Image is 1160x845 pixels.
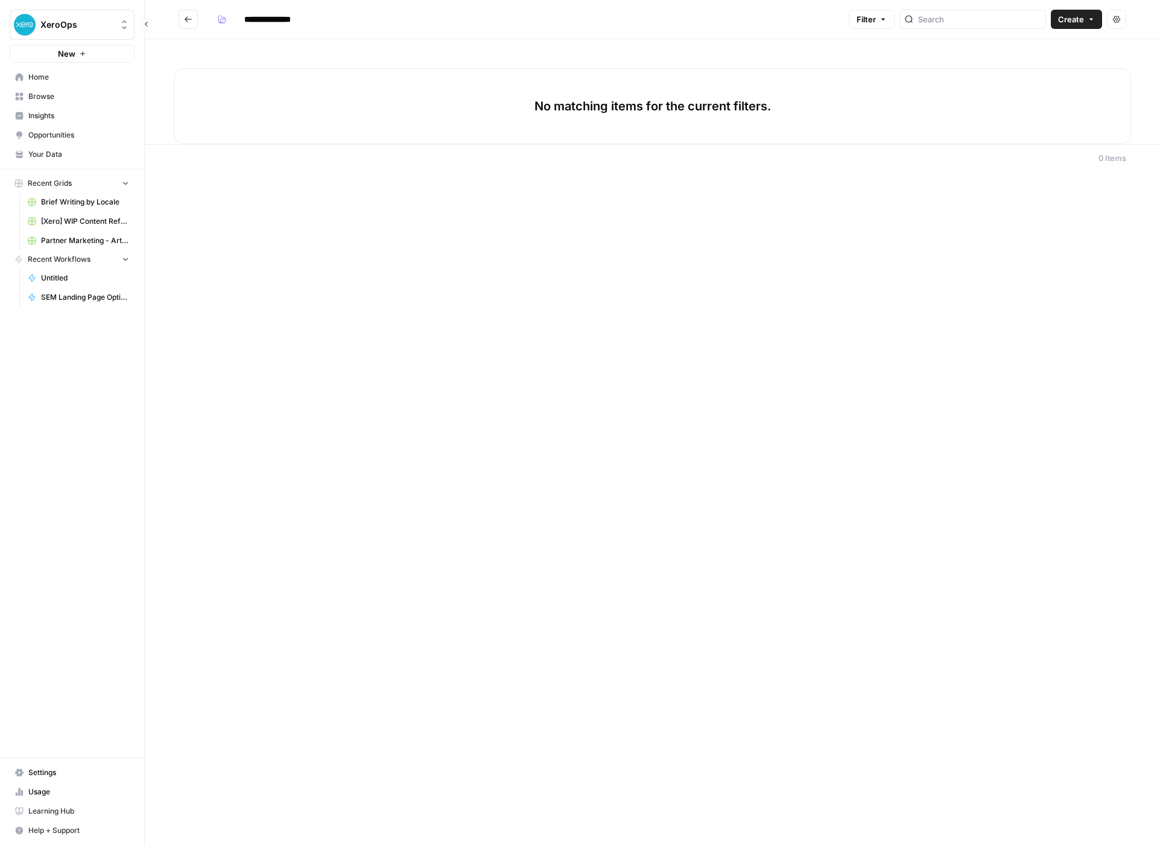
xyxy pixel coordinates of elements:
span: Settings [28,767,129,778]
a: Learning Hub [10,802,135,821]
span: Opportunities [28,130,129,141]
button: Recent Grids [10,174,135,192]
p: No matching items for the current filters. [534,98,771,115]
span: Learning Hub [28,806,129,817]
button: Recent Workflows [10,250,135,268]
a: Untitled [22,268,135,288]
span: Partner Marketing - Article Teaser from Gated Guide [41,235,129,246]
span: Create [1058,13,1084,25]
button: Help + Support [10,821,135,840]
div: 0 Items [1098,152,1126,164]
span: Browse [28,91,129,102]
span: Untitled [41,273,129,283]
span: New [58,48,75,60]
button: New [10,45,135,63]
button: Go back [179,10,198,29]
span: Filter [857,13,876,25]
a: Settings [10,763,135,782]
a: Home [10,68,135,87]
span: [Xero] WIP Content Refresh [41,216,129,227]
a: Usage [10,782,135,802]
input: Search [918,13,1041,25]
a: Your Data [10,145,135,164]
button: Workspace: XeroOps [10,10,135,40]
span: Home [28,72,129,83]
a: Browse [10,87,135,106]
span: Your Data [28,149,129,160]
span: Recent Workflows [28,254,90,265]
a: SEM Landing Page Optimisation Recommendations (v2) [22,288,135,307]
button: Create [1051,10,1102,29]
span: Usage [28,786,129,797]
a: [Xero] WIP Content Refresh [22,212,135,231]
a: Partner Marketing - Article Teaser from Gated Guide [22,231,135,250]
img: XeroOps Logo [14,14,36,36]
a: Insights [10,106,135,125]
span: Recent Grids [28,178,72,189]
span: SEM Landing Page Optimisation Recommendations (v2) [41,292,129,303]
span: Brief Writing by Locale [41,197,129,207]
span: XeroOps [40,19,113,31]
a: Brief Writing by Locale [22,192,135,212]
span: Help + Support [28,825,129,836]
a: Opportunities [10,125,135,145]
button: Filter [849,10,895,29]
span: Insights [28,110,129,121]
